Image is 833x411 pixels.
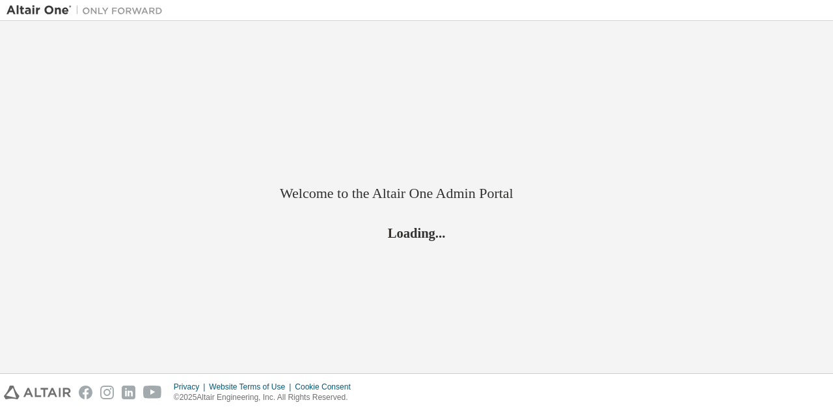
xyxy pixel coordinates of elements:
img: linkedin.svg [122,386,135,399]
img: Altair One [7,4,169,17]
h2: Welcome to the Altair One Admin Portal [280,184,553,203]
div: Website Terms of Use [209,382,295,392]
p: © 2025 Altair Engineering, Inc. All Rights Reserved. [174,392,359,403]
img: instagram.svg [100,386,114,399]
h2: Loading... [280,224,553,241]
div: Cookie Consent [295,382,358,392]
img: youtube.svg [143,386,162,399]
div: Privacy [174,382,209,392]
img: altair_logo.svg [4,386,71,399]
img: facebook.svg [79,386,92,399]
